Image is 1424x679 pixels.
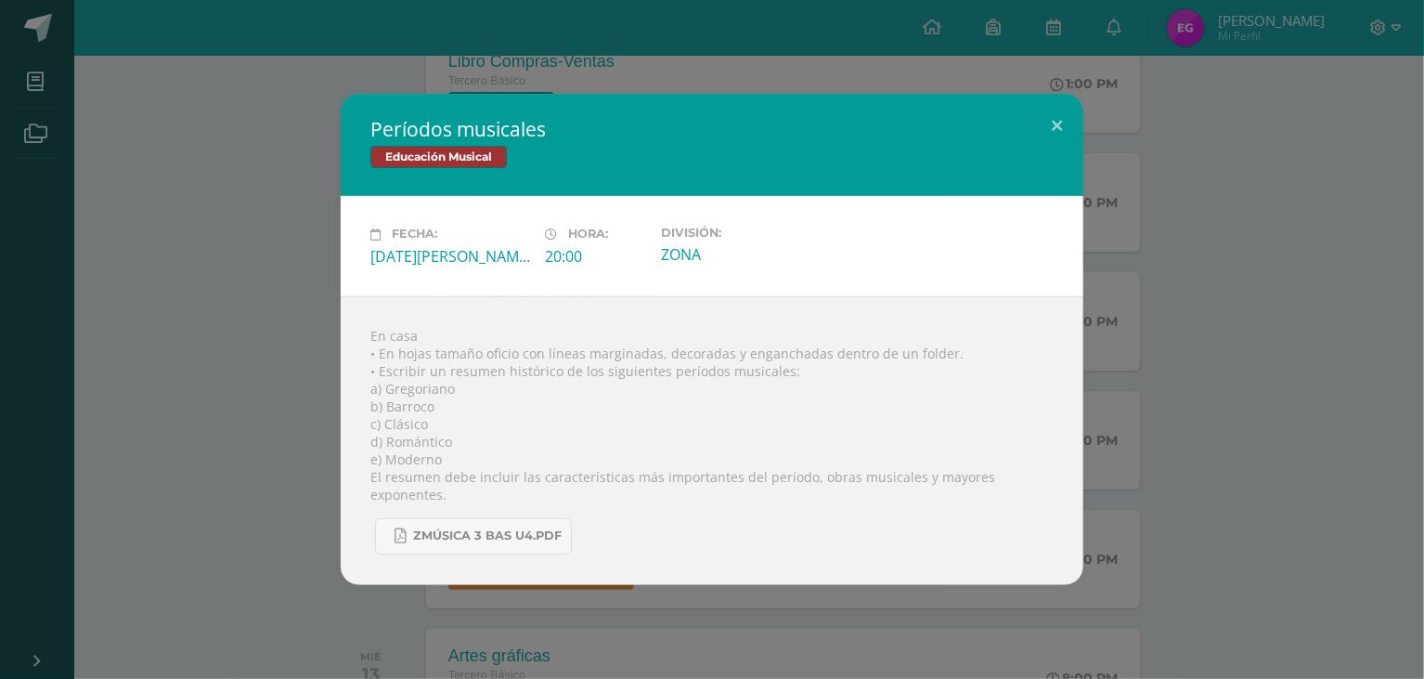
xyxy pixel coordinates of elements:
span: Educación Musical [370,146,507,168]
div: 20:00 [545,246,646,267]
div: [DATE][PERSON_NAME] [370,246,530,267]
label: División: [661,226,821,240]
span: Hora: [568,228,608,242]
span: Fecha: [392,228,437,242]
h2: Períodos musicales [370,116,1054,142]
div: En casa • En hojas tamaño oficio con líneas marginadas, decoradas y enganchadas dentro de un fold... [341,296,1083,585]
div: ZONA [661,244,821,265]
span: Zmúsica 3 Bas U4.pdf [413,529,562,543]
button: Close (Esc) [1030,94,1083,157]
a: Zmúsica 3 Bas U4.pdf [375,518,572,555]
